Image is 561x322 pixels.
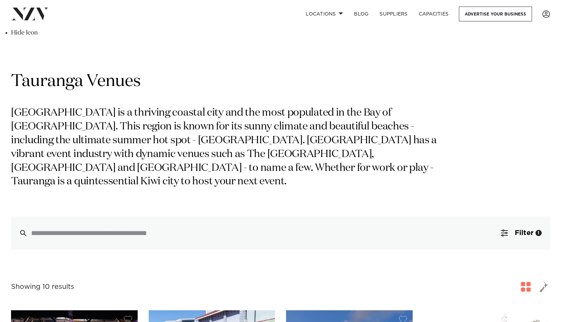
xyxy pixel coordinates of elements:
span: Filter [515,230,533,236]
a: Advertise your business [459,7,532,21]
span: Hide Icon [11,30,38,36]
div: 1 [535,230,542,236]
a: SUPPLIERS [374,7,413,21]
h1: Tauranga Venues [11,71,550,92]
a: Locations [300,7,348,21]
a: BLOG [348,7,374,21]
a: Capacities [413,7,454,21]
div: Showing 10 results [11,282,74,292]
p: [GEOGRAPHIC_DATA] is a thriving coastal city and the most populated in the Bay of [GEOGRAPHIC_DAT... [11,106,437,189]
img: nzv-logo.png [11,8,49,20]
button: Filter1 [493,216,550,250]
